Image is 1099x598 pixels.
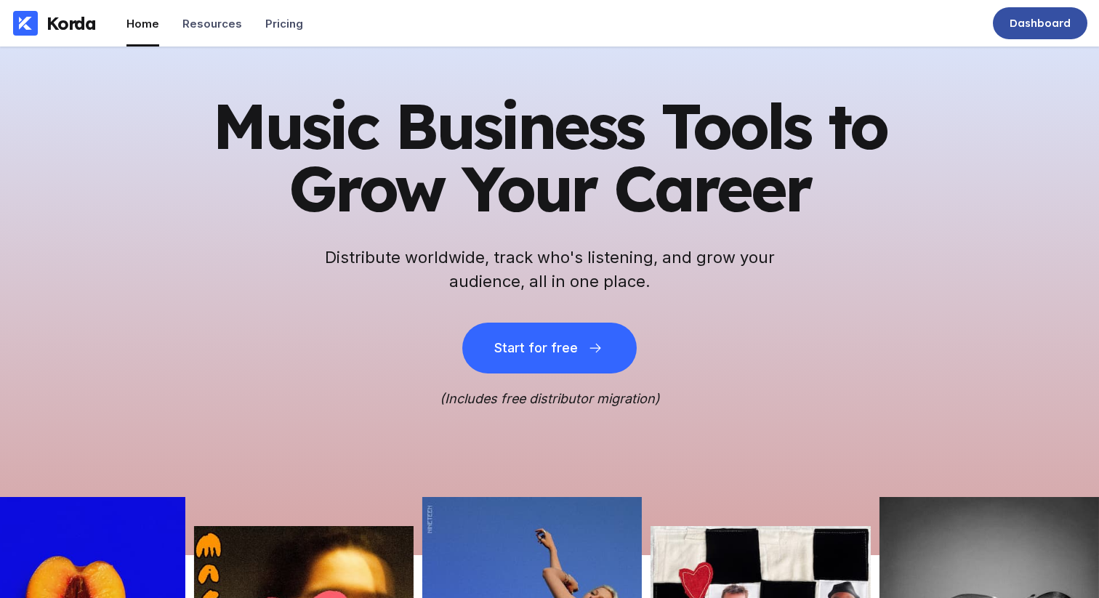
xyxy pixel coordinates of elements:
[193,94,906,219] h1: Music Business Tools to Grow Your Career
[1010,16,1071,31] div: Dashboard
[182,17,242,31] div: Resources
[47,12,96,34] div: Korda
[494,341,577,355] div: Start for free
[126,17,159,31] div: Home
[462,323,637,373] button: Start for free
[317,246,782,294] h2: Distribute worldwide, track who's listening, and grow your audience, all in one place.
[440,391,660,406] i: (Includes free distributor migration)
[993,7,1087,39] a: Dashboard
[265,17,303,31] div: Pricing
